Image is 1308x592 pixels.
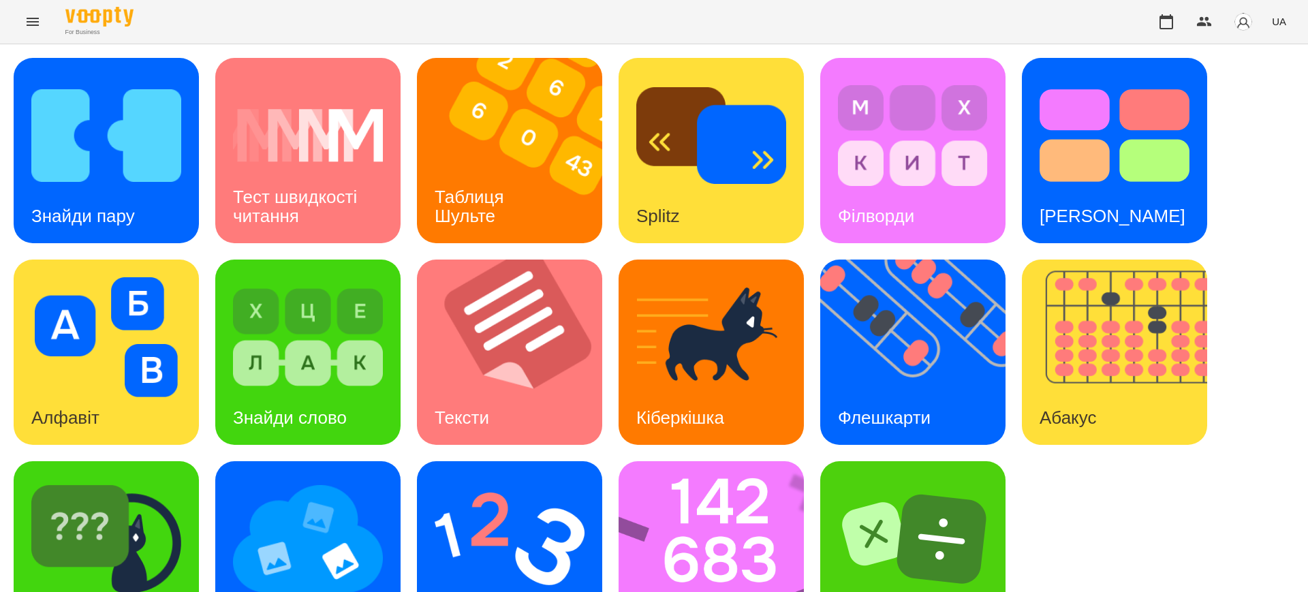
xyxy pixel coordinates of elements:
[838,407,931,428] h3: Флешкарти
[636,277,786,397] img: Кіберкішка
[636,206,680,226] h3: Splitz
[16,5,49,38] button: Menu
[31,76,181,196] img: Знайди пару
[1040,76,1189,196] img: Тест Струпа
[619,260,804,445] a: КіберкішкаКіберкішка
[233,407,347,428] h3: Знайди слово
[417,58,602,243] a: Таблиця ШультеТаблиця Шульте
[417,260,619,445] img: Тексти
[233,76,383,196] img: Тест швидкості читання
[65,7,134,27] img: Voopty Logo
[417,58,619,243] img: Таблиця Шульте
[820,260,1023,445] img: Флешкарти
[215,58,401,243] a: Тест швидкості читанняТест швидкості читання
[435,407,489,428] h3: Тексти
[65,28,134,37] span: For Business
[838,76,988,196] img: Філворди
[1022,58,1207,243] a: Тест Струпа[PERSON_NAME]
[1022,260,1207,445] a: АбакусАбакус
[233,277,383,397] img: Знайди слово
[14,58,199,243] a: Знайди паруЗнайди пару
[1022,260,1224,445] img: Абакус
[14,260,199,445] a: АлфавітАлфавіт
[31,206,135,226] h3: Знайди пару
[435,187,509,225] h3: Таблиця Шульте
[1040,407,1096,428] h3: Абакус
[233,187,362,225] h3: Тест швидкості читання
[820,260,1006,445] a: ФлешкартиФлешкарти
[215,260,401,445] a: Знайди словоЗнайди слово
[619,58,804,243] a: SplitzSplitz
[636,76,786,196] img: Splitz
[1272,14,1286,29] span: UA
[31,277,181,397] img: Алфавіт
[417,260,602,445] a: ТекстиТексти
[838,206,914,226] h3: Філворди
[636,407,724,428] h3: Кіберкішка
[1234,12,1253,31] img: avatar_s.png
[820,58,1006,243] a: ФілвордиФілворди
[1040,206,1185,226] h3: [PERSON_NAME]
[1266,9,1292,34] button: UA
[31,407,99,428] h3: Алфавіт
